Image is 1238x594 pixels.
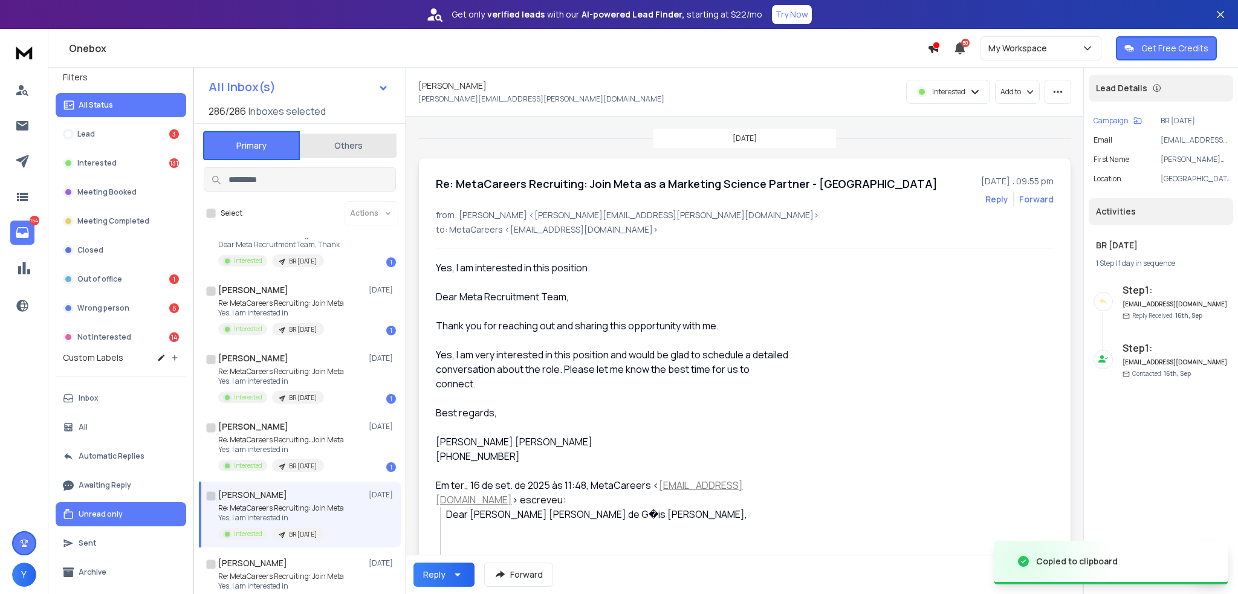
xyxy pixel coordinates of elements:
p: Unread only [79,509,123,519]
div: 1 [386,462,396,472]
button: All Status [56,93,186,117]
h1: Onebox [69,41,927,56]
p: Lead Details [1096,82,1147,94]
p: Re: MetaCareers Recruiting: Join Meta [218,503,344,513]
p: Wrong person [77,303,129,313]
span: 16th, Sep [1164,369,1191,378]
p: My Workspace [988,42,1052,54]
label: Select [221,208,242,218]
button: Try Now [772,5,812,24]
p: [EMAIL_ADDRESS][DOMAIN_NAME] [1161,135,1228,145]
h3: Custom Labels [63,352,123,364]
p: BR [DATE] [289,393,317,402]
button: Lead3 [56,122,186,146]
button: Get Free Credits [1116,36,1217,60]
img: logo [12,41,36,63]
button: Forward [484,563,553,587]
button: Primary [203,131,300,160]
button: Out of office1 [56,267,186,291]
div: 3 [169,129,179,139]
div: 131 [169,158,179,168]
a: 154 [10,221,34,245]
p: All Status [79,100,113,110]
p: Re: MetaCareers Recruiting: Join Meta [218,367,344,376]
p: BR [DATE] [289,325,317,334]
p: Meeting Completed [77,216,149,226]
div: 14 [169,332,179,342]
h1: Re: MetaCareers Recruiting: Join Meta as a Marketing Science Partner - [GEOGRAPHIC_DATA] [436,175,938,192]
p: [DATE] [369,353,396,363]
button: Unread only [56,502,186,526]
p: BR [DATE] [1161,116,1228,126]
div: Activities [1089,198,1233,225]
p: Out of office [77,274,122,284]
p: BR [DATE] [289,462,317,471]
h1: [PERSON_NAME] [218,421,288,433]
p: BR [DATE] [289,257,317,266]
p: Campaign [1094,116,1129,126]
p: Get Free Credits [1141,42,1208,54]
p: 154 [30,216,39,225]
p: Contacted [1132,369,1191,378]
p: [PERSON_NAME][EMAIL_ADDRESS][PERSON_NAME][DOMAIN_NAME] [418,94,664,104]
button: Others [300,132,397,159]
p: Add to [1000,87,1021,97]
p: Interested [234,461,262,470]
h6: Step 1 : [1123,341,1228,355]
button: Meeting Completed [56,209,186,233]
p: Email [1094,135,1112,145]
p: Yes, I am interested in [218,308,344,318]
p: Dear Meta Recruitment Team, [436,289,789,304]
button: Wrong person5 [56,296,186,320]
p: Interested [77,158,117,168]
button: Inbox [56,386,186,410]
p: [DATE] : 09:55 pm [981,175,1054,187]
p: Interested [234,529,262,538]
span: 1 day in sequence [1118,258,1175,268]
button: Closed [56,238,186,262]
p: Yes, I am interested in [218,581,344,591]
p: location [1094,174,1121,184]
p: Archive [79,567,106,577]
p: to: MetaCareers <[EMAIL_ADDRESS][DOMAIN_NAME]> [436,224,1054,236]
p: Yes, I am interested in [218,376,344,386]
h1: [PERSON_NAME] [418,80,487,92]
button: Not Interested14 [56,325,186,349]
p: Yes, I am interested in [218,445,344,454]
button: Y [12,563,36,587]
div: 1 [169,274,179,284]
button: Meeting Booked [56,180,186,204]
strong: verified leads [487,8,545,21]
p: Yes, I am interested in [218,513,344,523]
span: 16th, Sep [1175,311,1202,320]
button: Automatic Replies [56,444,186,468]
h3: Filters [56,69,186,86]
p: from: [PERSON_NAME] <[PERSON_NAME][EMAIL_ADDRESS][PERSON_NAME][DOMAIN_NAME]> [436,209,1054,221]
span: 50 [961,39,970,47]
p: Try Now [776,8,808,21]
h1: All Inbox(s) [209,81,276,93]
button: Campaign [1094,116,1142,126]
p: Awaiting Reply [79,480,131,490]
p: Interested [234,393,262,402]
p: [DATE] [369,422,396,431]
h6: Step 1 : [1123,283,1228,297]
div: Copied to clipboard [1036,555,1118,567]
button: All Inbox(s) [199,75,398,99]
p: Interested [234,256,262,265]
button: Reply [413,563,475,587]
p: [DATE] [369,490,396,500]
button: Interested131 [56,151,186,175]
p: BR [DATE] [289,530,317,539]
p: Closed [77,245,103,255]
div: Reply [423,569,446,581]
p: [DATE] [369,285,396,295]
p: Meeting Booked [77,187,137,197]
p: [GEOGRAPHIC_DATA] [1161,174,1228,184]
span: 1 Step [1096,258,1114,268]
div: Em ter., 16 de set. de 2025 às 11:48, MetaCareers < > escreveu: [436,478,789,507]
button: Sent [56,531,186,555]
p: Best regards, [PERSON_NAME] [PERSON_NAME] [PHONE_NUMBER] [436,405,789,463]
div: | [1096,259,1226,268]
